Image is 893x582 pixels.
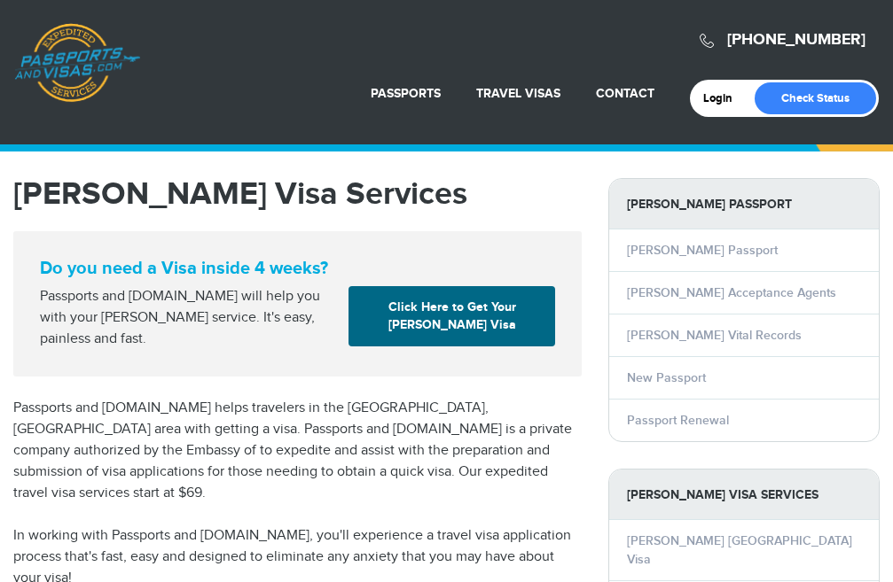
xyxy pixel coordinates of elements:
[627,328,802,343] a: [PERSON_NAME] Vital Records
[596,86,654,101] a: Contact
[14,23,140,103] a: Passports & [DOMAIN_NAME]
[627,533,852,567] a: [PERSON_NAME] [GEOGRAPHIC_DATA] Visa
[349,286,555,346] a: Click Here to Get Your [PERSON_NAME] Visa
[476,86,560,101] a: Travel Visas
[40,258,555,279] strong: Do you need a Visa inside 4 weeks?
[703,91,745,105] a: Login
[627,285,836,300] a: [PERSON_NAME] Acceptance Agents
[755,82,876,114] a: Check Status
[627,370,706,385] a: New Passport
[627,413,729,428] a: Passport Renewal
[371,86,441,101] a: Passports
[33,286,341,350] div: Passports and [DOMAIN_NAME] will help you with your [PERSON_NAME] service. It's easy, painless an...
[627,243,778,258] a: [PERSON_NAME] Passport
[609,179,879,229] strong: [PERSON_NAME] Passport
[727,30,866,50] a: [PHONE_NUMBER]
[609,469,879,520] strong: [PERSON_NAME] Visa Services
[13,398,582,504] p: Passports and [DOMAIN_NAME] helps travelers in the [GEOGRAPHIC_DATA], [GEOGRAPHIC_DATA] area with...
[13,178,582,210] h1: [PERSON_NAME] Visa Services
